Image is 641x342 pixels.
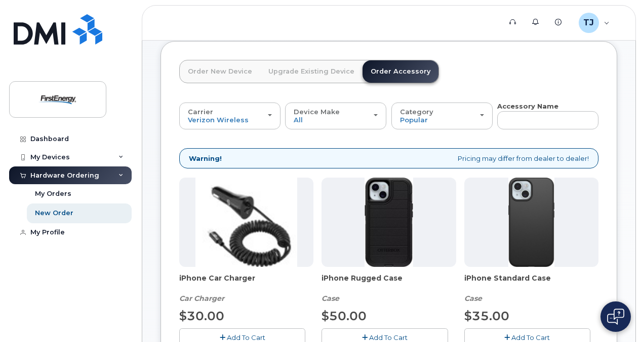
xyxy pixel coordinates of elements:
img: Symmetry.jpg [508,178,554,267]
div: iPhone Standard Case [464,273,598,303]
img: Defender.jpg [365,178,413,267]
span: Category [400,108,433,116]
div: Tanno, James J [572,13,617,33]
em: Case [464,294,482,303]
img: iphonesecg.jpg [195,178,297,267]
strong: Warning! [189,154,222,163]
span: $35.00 [464,309,509,323]
span: Popular [400,116,428,124]
span: $50.00 [322,309,367,323]
span: iPhone Rugged Case [322,273,456,293]
button: Device Make All [285,102,386,129]
button: Carrier Verizon Wireless [179,102,281,129]
a: Order Accessory [363,60,438,83]
button: Category Popular [391,102,493,129]
span: Add To Cart [227,333,265,341]
span: $30.00 [179,309,224,323]
span: iPhone Car Charger [179,273,313,293]
div: Pricing may differ from dealer to dealer! [179,148,598,169]
span: Device Make [294,108,340,116]
span: iPhone Standard Case [464,273,598,293]
span: Verizon Wireless [188,116,249,124]
div: iPhone Rugged Case [322,273,456,303]
span: All [294,116,303,124]
strong: Accessory Name [497,102,558,110]
em: Car Charger [179,294,224,303]
span: TJ [583,17,594,29]
span: Add To Cart [511,333,550,341]
a: Order New Device [180,60,260,83]
span: Carrier [188,108,213,116]
em: Case [322,294,339,303]
a: Upgrade Existing Device [260,60,363,83]
img: Open chat [607,309,624,325]
span: Add To Cart [369,333,408,341]
div: iPhone Car Charger [179,273,313,303]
